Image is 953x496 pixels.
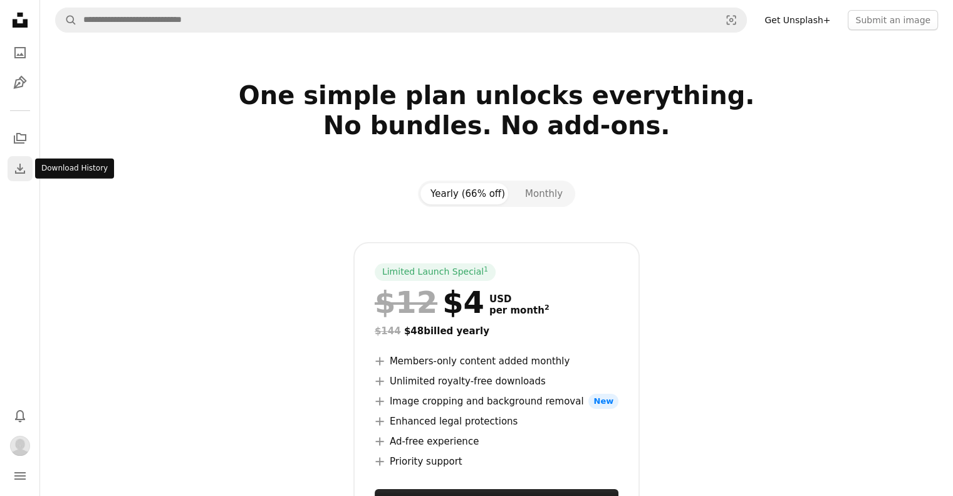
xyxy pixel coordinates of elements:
a: Get Unsplash+ [757,10,838,30]
img: Avatar of user sema agbektas [10,436,30,456]
a: 1 [481,266,491,278]
sup: 2 [544,303,549,312]
button: Menu [8,463,33,488]
div: $48 billed yearly [375,324,618,339]
li: Enhanced legal protections [375,414,618,429]
li: Image cropping and background removal [375,394,618,409]
a: Home — Unsplash [8,8,33,35]
a: Photos [8,40,33,65]
li: Priority support [375,454,618,469]
div: $4 [375,286,484,319]
button: Visual search [716,8,746,32]
span: $144 [375,325,401,337]
span: $12 [375,286,437,319]
li: Ad-free experience [375,434,618,449]
button: Notifications [8,403,33,428]
span: USD [489,293,549,305]
div: Limited Launch Special [375,263,496,281]
li: Members-only content added monthly [375,354,618,369]
button: Submit an image [848,10,938,30]
span: New [588,394,618,409]
form: Find visuals sitewide [55,8,747,33]
a: Collections [8,126,33,151]
button: Yearly (66% off) [420,183,515,204]
button: Search Unsplash [56,8,77,32]
span: per month [489,305,549,316]
li: Unlimited royalty-free downloads [375,374,618,389]
a: Illustrations [8,70,33,95]
button: Profile [8,433,33,458]
a: 2 [542,305,552,316]
a: Download History [8,156,33,181]
sup: 1 [484,265,488,273]
h2: One simple plan unlocks everything. No bundles. No add-ons. [91,80,903,171]
button: Monthly [515,183,573,204]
